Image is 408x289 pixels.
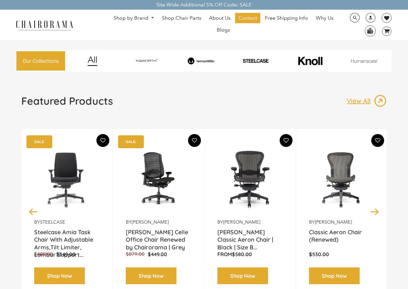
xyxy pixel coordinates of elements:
[235,13,260,23] a: Contact
[34,219,100,225] p: by
[371,134,384,147] button: Add To Wishlist
[12,19,77,31] img: chairorama
[347,94,387,107] a: View All
[21,94,113,112] a: Featured Products
[214,25,233,35] a: Blogs
[21,94,113,107] h1: Featured Products
[188,134,201,147] button: Add To Wishlist
[34,228,100,245] a: Steelcase Amia Task Chair With Adjustable Arms,Tilt Limiter, Lumbar Support...
[229,58,282,63] img: PHOTO-2024-07-09-00-53-10-removebg-preview.png
[126,267,176,284] a: Shop Now
[217,228,283,245] a: [PERSON_NAME] Classic Aeron Chair | Black | Size B...
[217,27,230,34] span: Blogs
[316,15,333,22] span: Why Us
[159,13,204,23] a: Shop Chair Parts
[148,251,167,257] span: $449.00
[132,219,169,225] a: [PERSON_NAME]
[315,219,352,225] a: [PERSON_NAME]
[206,13,234,23] a: About Us
[309,139,374,219] a: Classic Aeron Chair (Renewed) - chairorama Classic Aeron Chair (Renewed) - chairorama
[338,59,391,63] img: image_11.png
[121,56,173,65] img: image_7_14f0750b-d084-457f-979a-a1ab9f6582c4.png
[309,267,360,284] a: Shop Now
[238,15,257,22] span: Contact
[309,251,329,257] span: $530.00
[284,56,336,66] img: image_10_1.png
[265,15,308,22] span: Free Shipping Info
[28,206,39,217] button: Previous
[34,139,100,219] a: Amia Chair by chairorama.com Renewed Amia Chair chairorama.com
[126,139,191,219] img: Herman Miller Celle Office Chair Renewed by Chairorama | Grey - chairorama
[313,13,337,23] a: Why Us
[209,15,231,22] span: About Us
[217,139,283,219] img: Herman Miller Classic Aeron Chair | Black | Size B (Renewed) - chairorama
[309,228,374,245] a: Classic Aeron Chair (Renewed)
[347,97,374,105] p: View All
[16,51,65,71] a: Our Collections
[162,15,201,22] span: Shop Chair Parts
[125,140,135,144] text: SALE
[34,251,53,257] span: $489.00
[96,134,109,147] button: Add To Wishlist
[126,251,144,257] span: $879.00
[126,219,191,225] p: by
[104,13,343,37] nav: DesktopNavigation
[75,56,110,66] img: image_12.png
[309,139,374,219] img: Classic Aeron Chair (Renewed) - chairorama
[34,267,85,284] a: Shop Now
[175,57,227,64] img: image_8_173eb7e0-7579-41b4-bc8e-4ba0b8ba93e8.png
[110,13,157,23] a: Shop by Brand
[223,219,260,225] a: [PERSON_NAME]
[34,139,100,219] img: Amia Chair by chairorama.com
[40,219,65,225] a: Steelcase
[309,219,374,225] p: by
[217,139,283,219] a: Herman Miller Classic Aeron Chair | Black | Size B (Renewed) - chairorama Herman Miller Classic A...
[126,228,191,245] a: [PERSON_NAME] Celle Office Chair Renewed by Chairorama | Grey
[56,251,75,257] span: $349.00
[217,251,283,258] p: From
[374,94,387,107] img: image_13.png
[232,251,252,257] span: $580.00
[217,219,283,225] p: by
[280,134,293,147] button: Add To Wishlist
[369,206,380,217] button: Next
[262,13,311,23] a: Free Shipping Info
[217,267,268,284] a: Shop Now
[34,140,44,144] text: SALE
[365,26,375,35] img: WhatsApp_Image_2024-07-12_at_16.23.01.webp
[126,139,191,219] a: Herman Miller Celle Office Chair Renewed by Chairorama | Grey - chairorama Herman Miller Celle Of...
